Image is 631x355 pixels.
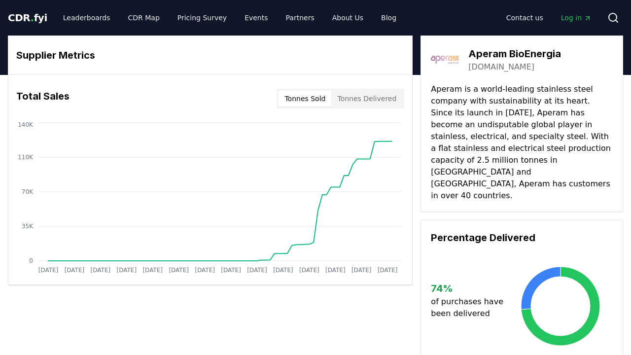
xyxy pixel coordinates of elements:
tspan: [DATE] [221,267,241,274]
tspan: [DATE] [169,267,189,274]
a: Events [237,9,276,27]
tspan: [DATE] [378,267,398,274]
a: About Us [324,9,371,27]
tspan: [DATE] [273,267,293,274]
span: . [31,12,34,24]
p: Aperam is a world-leading stainless steel company with sustainability at its heart. Since its lau... [431,83,613,202]
h3: 74 % [431,281,508,296]
a: Blog [373,9,404,27]
tspan: 110K [18,154,34,161]
a: Log in [553,9,599,27]
tspan: [DATE] [65,267,85,274]
button: Tonnes Delivered [331,91,402,106]
a: CDR.fyi [8,11,47,25]
tspan: [DATE] [38,267,59,274]
h3: Aperam BioEnergia [468,46,561,61]
button: Tonnes Sold [279,91,331,106]
tspan: [DATE] [247,267,267,274]
a: Contact us [498,9,551,27]
tspan: 140K [18,121,34,128]
tspan: [DATE] [195,267,215,274]
a: CDR Map [120,9,168,27]
tspan: [DATE] [325,267,346,274]
nav: Main [498,9,599,27]
img: Aperam BioEnergia-logo [431,46,458,73]
span: Log in [561,13,592,23]
a: Leaderboards [55,9,118,27]
tspan: 70K [22,188,34,195]
span: CDR fyi [8,12,47,24]
nav: Main [55,9,404,27]
h3: Percentage Delivered [431,230,613,245]
tspan: 0 [29,257,33,264]
tspan: [DATE] [351,267,372,274]
tspan: [DATE] [142,267,163,274]
a: [DOMAIN_NAME] [468,61,534,73]
h3: Supplier Metrics [16,48,404,63]
h3: Total Sales [16,89,70,108]
tspan: 35K [22,223,34,230]
a: Pricing Survey [170,9,235,27]
a: Partners [278,9,322,27]
tspan: [DATE] [91,267,111,274]
p: of purchases have been delivered [431,296,508,319]
tspan: [DATE] [117,267,137,274]
tspan: [DATE] [299,267,319,274]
